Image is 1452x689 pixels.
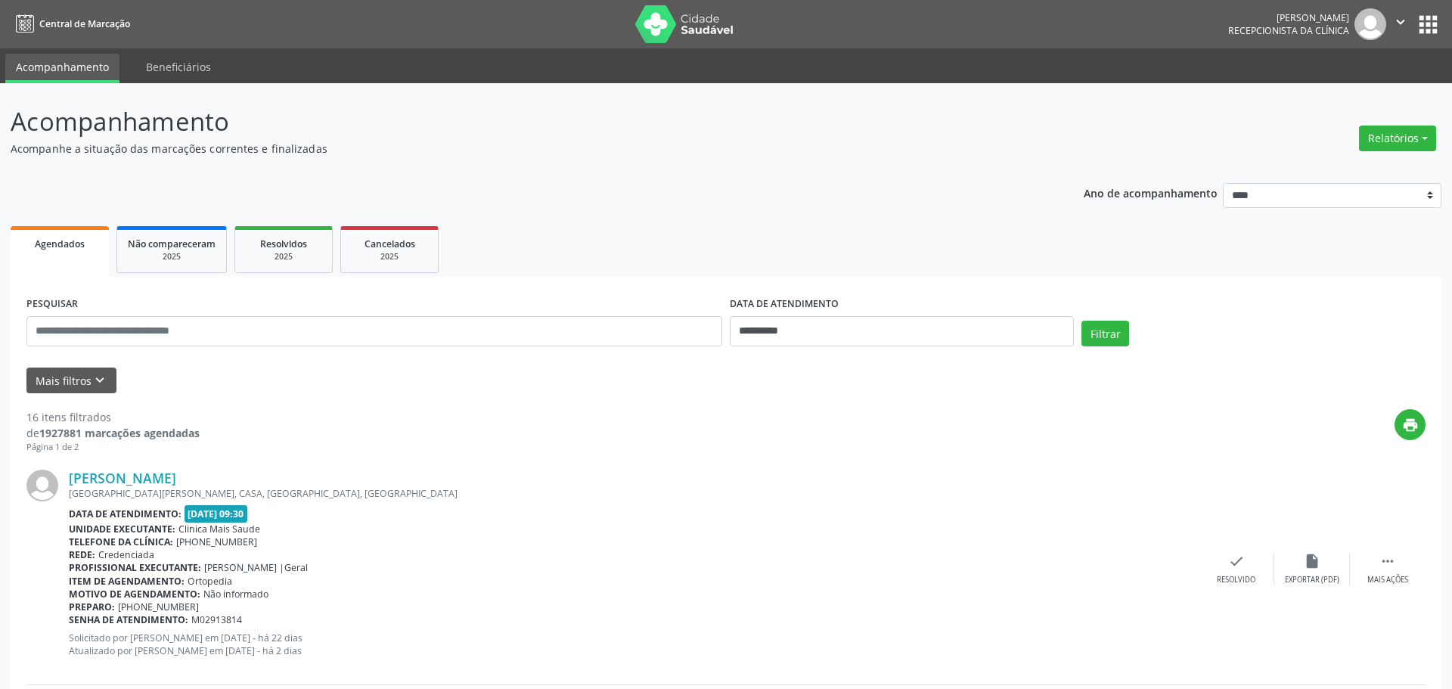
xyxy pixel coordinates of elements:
div: [GEOGRAPHIC_DATA][PERSON_NAME], CASA, [GEOGRAPHIC_DATA], [GEOGRAPHIC_DATA] [69,487,1199,500]
b: Unidade executante: [69,523,175,535]
span: Agendados [35,237,85,250]
i: print [1402,417,1419,433]
span: [PERSON_NAME] |Geral [204,561,308,574]
button: Relatórios [1359,126,1436,151]
div: Mais ações [1367,575,1408,585]
span: Ortopedia [188,575,232,588]
p: Acompanhe a situação das marcações correntes e finalizadas [11,141,1012,157]
div: 16 itens filtrados [26,409,200,425]
button: apps [1415,11,1441,38]
i:  [1392,14,1409,30]
div: 2025 [246,251,321,262]
span: M02913814 [191,613,242,626]
strong: 1927881 marcações agendadas [39,426,200,440]
b: Senha de atendimento: [69,613,188,626]
b: Data de atendimento: [69,507,181,520]
span: Não compareceram [128,237,216,250]
div: Resolvido [1217,575,1255,585]
div: Página 1 de 2 [26,441,200,454]
p: Acompanhamento [11,103,1012,141]
div: Exportar (PDF) [1285,575,1339,585]
button: print [1395,409,1426,440]
p: Ano de acompanhamento [1084,183,1218,202]
div: [PERSON_NAME] [1228,11,1349,24]
i: insert_drive_file [1304,553,1320,570]
img: img [26,470,58,501]
span: [PHONE_NUMBER] [118,601,199,613]
button: Mais filtroskeyboard_arrow_down [26,368,116,394]
a: Beneficiários [135,54,222,80]
span: Central de Marcação [39,17,130,30]
a: Central de Marcação [11,11,130,36]
span: Cancelados [365,237,415,250]
i:  [1379,553,1396,570]
span: [DATE] 09:30 [185,505,248,523]
div: 2025 [128,251,216,262]
span: Não informado [203,588,268,601]
label: DATA DE ATENDIMENTO [730,293,839,316]
a: [PERSON_NAME] [69,470,176,486]
span: [PHONE_NUMBER] [176,535,257,548]
b: Telefone da clínica: [69,535,173,548]
i: keyboard_arrow_down [92,372,108,389]
b: Motivo de agendamento: [69,588,200,601]
label: PESQUISAR [26,293,78,316]
button:  [1386,8,1415,40]
span: Clinica Mais Saude [178,523,260,535]
b: Rede: [69,548,95,561]
b: Item de agendamento: [69,575,185,588]
div: 2025 [352,251,427,262]
b: Profissional executante: [69,561,201,574]
a: Acompanhamento [5,54,119,83]
button: Filtrar [1081,321,1129,346]
span: Recepcionista da clínica [1228,24,1349,37]
p: Solicitado por [PERSON_NAME] em [DATE] - há 22 dias Atualizado por [PERSON_NAME] em [DATE] - há 2... [69,632,1199,657]
div: de [26,425,200,441]
b: Preparo: [69,601,115,613]
img: img [1354,8,1386,40]
i: check [1228,553,1245,570]
span: Resolvidos [260,237,307,250]
span: Credenciada [98,548,154,561]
